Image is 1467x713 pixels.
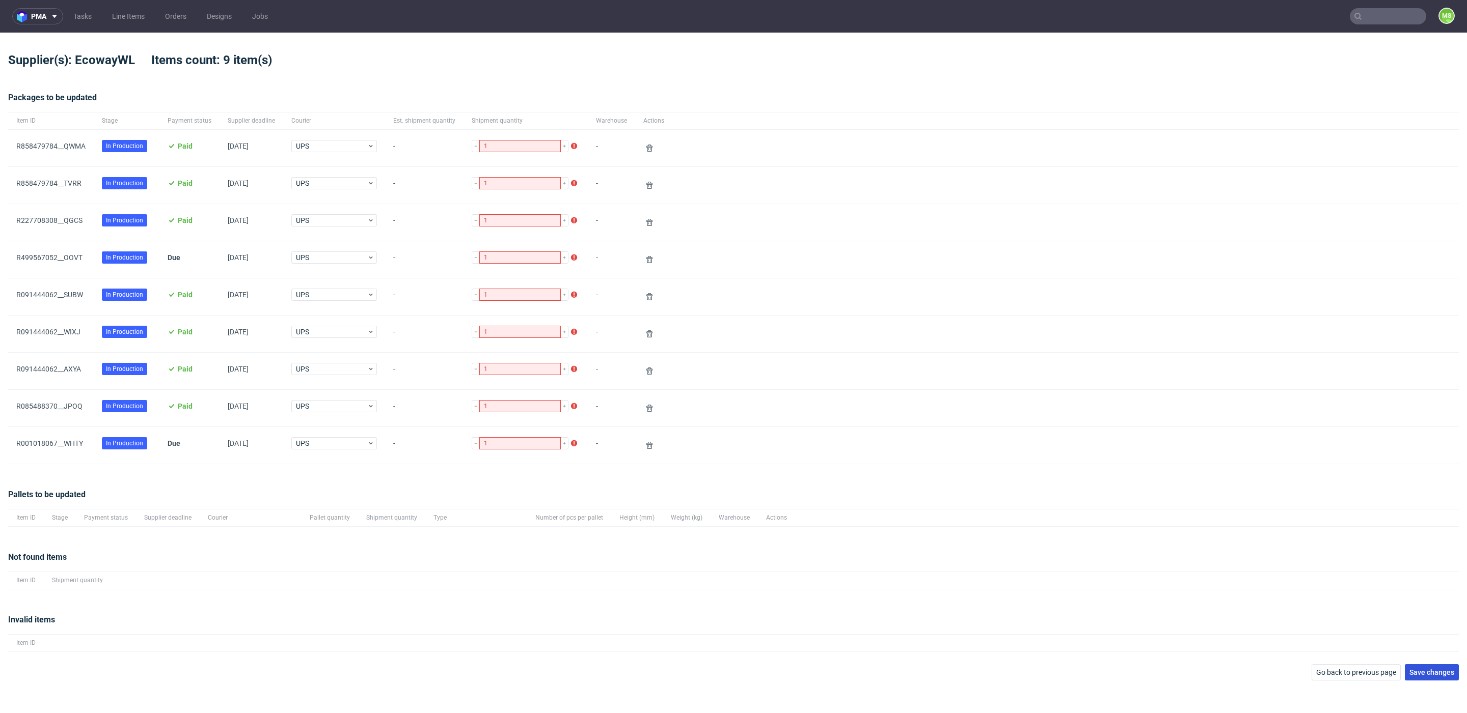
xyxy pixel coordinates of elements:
[106,364,143,374] span: In Production
[393,117,455,125] span: Est. shipment quantity
[106,327,143,336] span: In Production
[296,215,367,225] span: UPS
[596,179,627,191] span: -
[16,514,36,522] span: Item ID
[16,576,36,585] span: Item ID
[106,439,143,448] span: In Production
[144,514,192,522] span: Supplier deadline
[52,576,103,585] span: Shipment quantity
[393,291,455,303] span: -
[208,514,293,522] span: Courier
[16,328,80,336] a: R091444062__WIXJ
[296,178,367,188] span: UPS
[296,141,367,151] span: UPS
[178,402,193,410] span: Paid
[178,142,193,150] span: Paid
[168,117,211,125] span: Payment status
[619,514,655,522] span: Height (mm)
[671,514,702,522] span: Weight (kg)
[151,53,288,67] span: Items count: 9 item(s)
[106,179,143,188] span: In Production
[16,117,86,125] span: Item ID
[106,216,143,225] span: In Production
[178,328,193,336] span: Paid
[16,439,83,447] a: R001018067__WHTY
[596,216,627,229] span: -
[8,53,151,67] span: Supplier(s): EcowayWL
[228,142,249,150] span: [DATE]
[596,365,627,377] span: -
[472,117,580,125] span: Shipment quantity
[228,117,275,125] span: Supplier deadline
[393,216,455,229] span: -
[296,438,367,448] span: UPS
[84,514,128,522] span: Payment status
[228,291,249,299] span: [DATE]
[393,439,455,451] span: -
[178,365,193,373] span: Paid
[1409,669,1454,676] span: Save changes
[228,365,249,373] span: [DATE]
[433,514,519,522] span: Type
[16,179,81,187] a: R858479784__TVRR
[16,639,36,647] span: Item ID
[766,514,787,522] span: Actions
[596,328,627,340] span: -
[535,514,603,522] span: Number of pcs per pallet
[168,253,180,262] span: Due
[228,253,249,262] span: [DATE]
[16,253,83,262] a: R499567052__OOVT
[643,117,664,125] span: Actions
[393,253,455,266] span: -
[106,290,143,299] span: In Production
[310,514,350,522] span: Pallet quantity
[246,8,274,24] a: Jobs
[106,141,143,151] span: In Production
[228,216,249,224] span: [DATE]
[17,11,31,22] img: logo
[296,327,367,337] span: UPS
[291,117,377,125] span: Courier
[366,514,417,522] span: Shipment quantity
[67,8,98,24] a: Tasks
[393,179,455,191] span: -
[52,514,68,522] span: Stage
[228,179,249,187] span: [DATE]
[228,328,249,336] span: [DATE]
[16,142,86,150] a: R858479784__QWMA
[596,439,627,451] span: -
[16,291,83,299] a: R091444062__SUBW
[8,489,1459,509] div: Pallets to be updated
[31,13,46,20] span: pma
[596,291,627,303] span: -
[16,216,83,224] a: R227708308__QGCS
[596,142,627,154] span: -
[393,142,455,154] span: -
[159,8,193,24] a: Orders
[106,402,143,411] span: In Production
[296,252,367,263] span: UPS
[178,179,193,187] span: Paid
[1405,664,1459,680] button: Save changes
[393,402,455,414] span: -
[296,401,367,411] span: UPS
[719,514,750,522] span: Warehouse
[1316,669,1396,676] span: Go back to previous page
[201,8,238,24] a: Designs
[1439,9,1454,23] figcaption: MS
[8,92,1459,112] div: Packages to be updated
[296,290,367,300] span: UPS
[8,614,1459,634] div: Invalid items
[596,117,627,125] span: Warehouse
[1312,664,1401,680] button: Go back to previous page
[16,365,81,373] a: R091444062__AXYA
[168,439,180,447] span: Due
[178,216,193,224] span: Paid
[596,253,627,266] span: -
[393,365,455,377] span: -
[296,364,367,374] span: UPS
[16,402,83,410] a: R085488370__JPOQ
[106,253,143,262] span: In Production
[393,328,455,340] span: -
